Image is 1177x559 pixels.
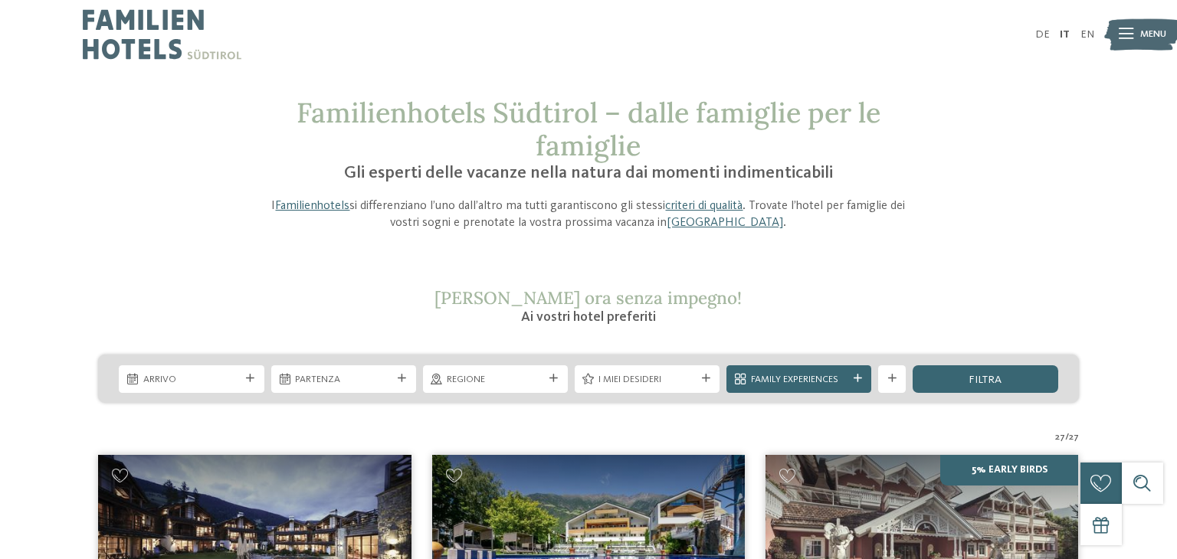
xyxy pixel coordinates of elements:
span: 27 [1069,430,1079,444]
span: I miei desideri [598,373,695,387]
span: Family Experiences [751,373,848,387]
span: filtra [969,374,1002,385]
a: [GEOGRAPHIC_DATA] [667,217,783,229]
a: IT [1060,29,1070,40]
span: Gli esperti delle vacanze nella natura dai momenti indimenticabili [344,165,833,181]
span: / [1065,430,1069,444]
span: [PERSON_NAME] ora senza impegno! [434,286,742,309]
span: Partenza [295,373,392,387]
a: EN [1080,29,1094,40]
span: Ai vostri hotel preferiti [521,310,656,324]
span: 27 [1055,430,1065,444]
a: DE [1035,29,1050,40]
a: criteri di qualità [665,200,743,212]
p: I si differenziano l’uno dall’altro ma tutti garantiscono gli stessi . Trovate l’hotel per famigl... [261,198,916,232]
span: Familienhotels Südtirol – dalle famiglie per le famiglie [297,95,880,163]
span: Menu [1140,28,1166,41]
a: Familienhotels [275,200,349,212]
span: Arrivo [143,373,240,387]
span: Regione [447,373,543,387]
